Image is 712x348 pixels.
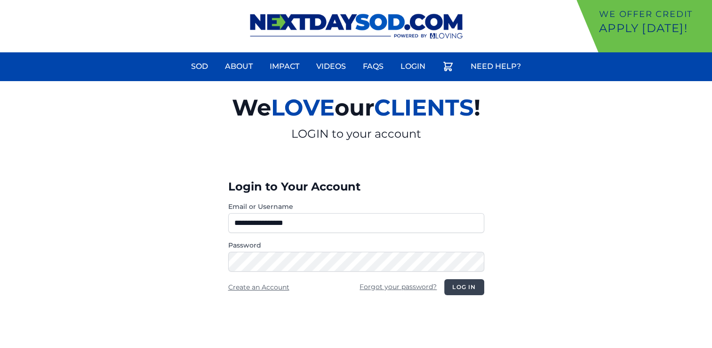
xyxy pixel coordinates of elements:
[264,55,305,78] a: Impact
[219,55,258,78] a: About
[599,8,708,21] p: We offer Credit
[228,283,289,291] a: Create an Account
[123,89,590,126] h2: We our !
[360,282,437,291] a: Forgot your password?
[395,55,431,78] a: Login
[228,240,484,250] label: Password
[374,94,474,121] span: CLIENTS
[228,202,484,211] label: Email or Username
[228,179,484,194] h3: Login to Your Account
[444,279,484,295] button: Log in
[465,55,527,78] a: Need Help?
[357,55,389,78] a: FAQs
[271,94,335,121] span: LOVE
[185,55,214,78] a: Sod
[311,55,352,78] a: Videos
[599,21,708,36] p: Apply [DATE]!
[123,126,590,141] p: LOGIN to your account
